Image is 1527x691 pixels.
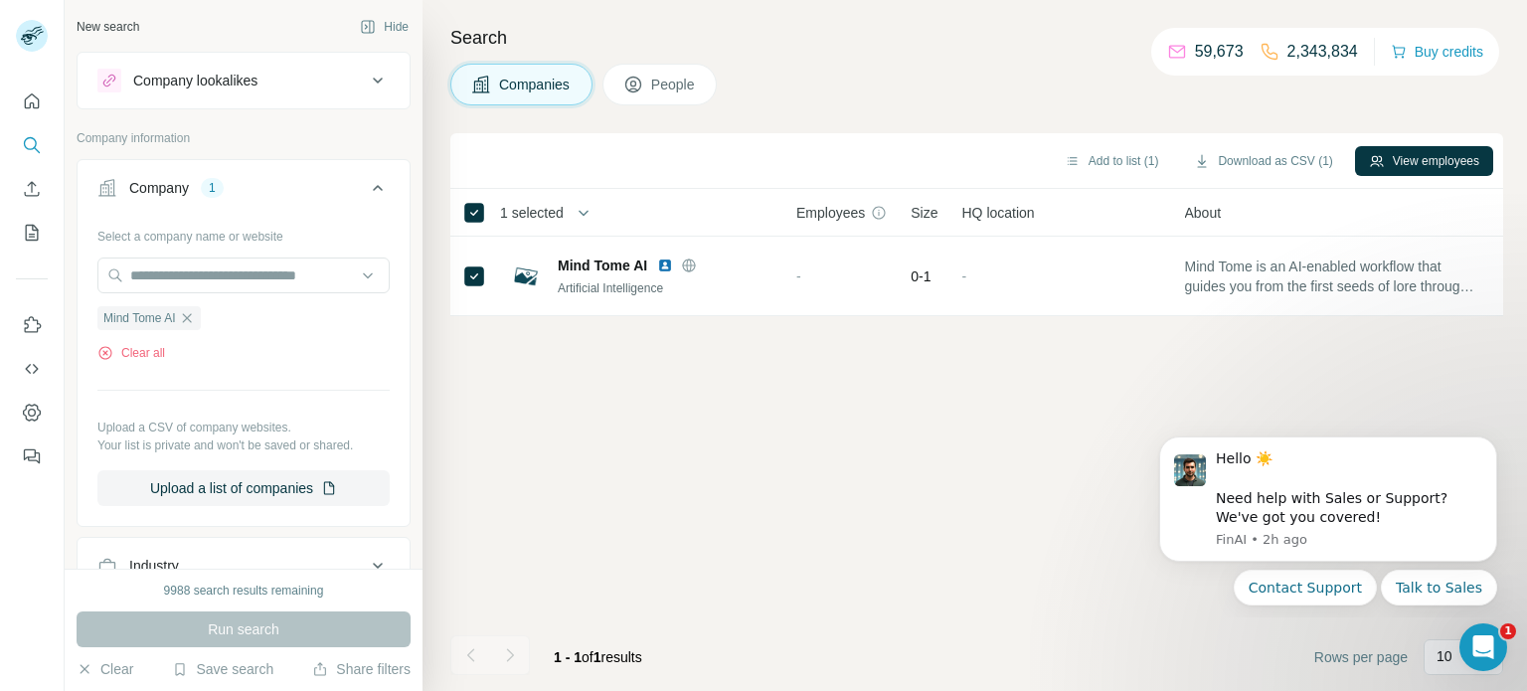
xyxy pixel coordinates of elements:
[16,438,48,474] button: Feedback
[78,57,410,104] button: Company lookalikes
[133,71,257,90] div: Company lookalikes
[16,215,48,251] button: My lists
[554,649,582,665] span: 1 - 1
[16,395,48,431] button: Dashboard
[78,164,410,220] button: Company1
[510,260,542,292] img: Logo of Mind Tome AI
[16,84,48,119] button: Quick start
[1185,257,1479,296] span: Mind Tome is an AI-enabled workflow that guides you from the first seeds of lore through to inter...
[500,203,564,223] span: 1 selected
[796,268,801,284] span: -
[796,203,865,223] span: Employees
[582,649,594,665] span: of
[97,470,390,506] button: Upload a list of companies
[97,220,390,246] div: Select a company name or website
[312,659,411,679] button: Share filters
[962,203,1035,223] span: HQ location
[103,309,175,327] span: Mind Tome AI
[172,659,273,679] button: Save search
[16,307,48,343] button: Use Surfe on LinkedIn
[16,171,48,207] button: Enrich CSV
[657,258,673,273] img: LinkedIn logo
[651,75,697,94] span: People
[1459,623,1507,671] iframe: Intercom live chat
[129,556,179,576] div: Industry
[129,178,189,198] div: Company
[1500,623,1516,639] span: 1
[77,129,411,147] p: Company information
[1180,146,1346,176] button: Download as CSV (1)
[1314,647,1408,667] span: Rows per page
[16,127,48,163] button: Search
[1355,146,1493,176] button: View employees
[97,419,390,436] p: Upload a CSV of company websites.
[77,659,133,679] button: Clear
[911,203,937,223] span: Size
[97,436,390,454] p: Your list is private and won't be saved or shared.
[911,266,931,286] span: 0-1
[77,18,139,36] div: New search
[78,542,410,590] button: Industry
[97,344,165,362] button: Clear all
[962,268,967,284] span: -
[594,649,601,665] span: 1
[1129,420,1527,617] iframe: Intercom notifications message
[1185,203,1222,223] span: About
[1051,146,1173,176] button: Add to list (1)
[16,351,48,387] button: Use Surfe API
[1391,38,1483,66] button: Buy credits
[554,649,642,665] span: results
[1195,40,1244,64] p: 59,673
[164,582,324,600] div: 9988 search results remaining
[1437,646,1452,666] p: 10
[201,179,224,197] div: 1
[499,75,572,94] span: Companies
[558,256,647,275] span: Mind Tome AI
[450,24,1503,52] h4: Search
[558,279,772,297] div: Artificial Intelligence
[346,12,423,42] button: Hide
[1287,40,1358,64] p: 2,343,834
